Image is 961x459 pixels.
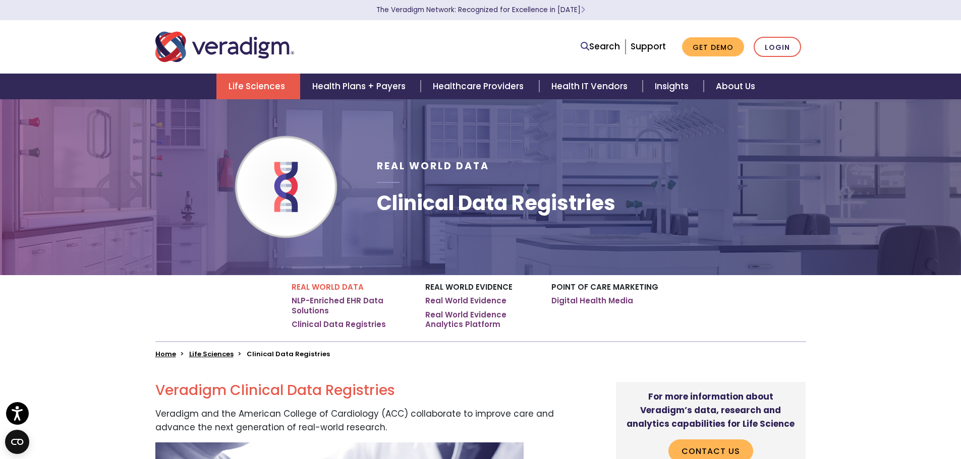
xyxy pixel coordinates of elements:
[292,319,386,330] a: Clinical Data Registries
[581,5,585,15] span: Learn More
[551,296,633,306] a: Digital Health Media
[767,386,949,447] iframe: Drift Chat Widget
[376,5,585,15] a: The Veradigm Network: Recognized for Excellence in [DATE]Learn More
[421,74,539,99] a: Healthcare Providers
[155,382,568,399] h2: Veradigm Clinical Data Registries
[155,407,568,434] p: Veradigm and the American College of Cardiology (ACC) collaborate to improve care and advance the...
[377,159,489,173] span: Real World Data
[300,74,421,99] a: Health Plans + Payers
[189,349,234,359] a: Life Sciences
[216,74,300,99] a: Life Sciences
[581,40,620,53] a: Search
[627,390,795,430] strong: For more information about Veradigm’s data, research and analytics capabilities for Life Science
[155,349,176,359] a: Home
[539,74,643,99] a: Health IT Vendors
[631,40,666,52] a: Support
[643,74,704,99] a: Insights
[704,74,767,99] a: About Us
[682,37,744,57] a: Get Demo
[377,191,615,215] h1: Clinical Data Registries
[155,30,294,63] img: Veradigm logo
[754,37,801,57] a: Login
[425,296,506,306] a: Real World Evidence
[5,430,29,454] button: Open CMP widget
[425,310,536,330] a: Real World Evidence Analytics Platform
[292,296,410,315] a: NLP-Enriched EHR Data Solutions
